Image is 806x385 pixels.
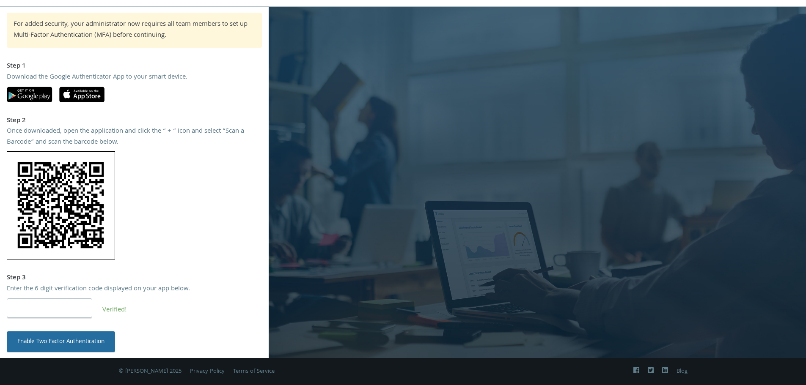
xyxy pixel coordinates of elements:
img: google-play.svg [7,87,52,102]
a: Blog [677,367,688,376]
button: Enable Two Factor Authentication [7,331,115,352]
span: Verified! [102,305,127,316]
div: Download the Google Authenticator App to your smart device. [7,72,262,83]
div: Enter the 6 digit verification code displayed on your app below. [7,284,262,295]
strong: Step 1 [7,61,26,72]
img: apple-app-store.svg [59,87,105,102]
span: © [PERSON_NAME] 2025 [119,367,182,376]
a: Privacy Policy [190,367,225,376]
div: For added security, your administrator now requires all team members to set up Multi-Factor Authe... [14,19,255,41]
div: Once downloaded, open the application and click the “ + “ icon and select “Scan a Barcode” and sc... [7,126,262,148]
a: Terms of Service [233,367,275,376]
img: nQdLQviLYvUAAAAASUVORK5CYII= [7,151,115,259]
strong: Step 3 [7,273,26,284]
strong: Step 2 [7,115,26,126]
